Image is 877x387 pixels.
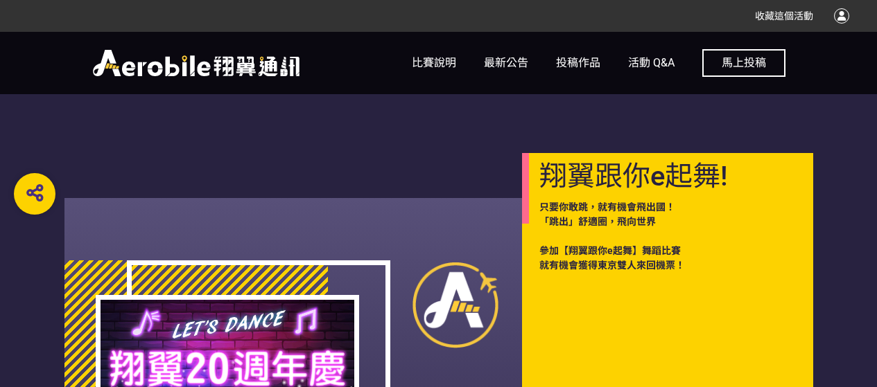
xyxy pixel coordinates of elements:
img: d6f41d9a-ae35-4b97-9bc4-9b04020fc5aa.png [411,260,500,349]
span: 收藏這個活動 [755,10,813,21]
h1: 翔翼跟你e起舞! [539,160,785,193]
img: 翔翼跟你e起舞 [92,46,300,80]
span: 投稿作品 [556,56,600,69]
div: 只要你敢跳，就有機會飛出國！ 「跳出」舒適圈，飛向世界 參加【翔翼跟你e起舞】舞蹈比賽 就有機會獲得東京雙人來回機票！ [539,200,785,273]
button: 馬上投稿 [702,49,785,77]
a: 最新公告 [484,32,528,94]
span: 馬上投稿 [722,56,766,69]
a: 比賽說明 [412,32,456,94]
a: 投稿作品 [556,32,600,94]
span: 活動 Q&A [628,56,675,69]
span: 比賽說明 [412,56,456,69]
a: 活動 Q&A [628,32,675,94]
span: 最新公告 [484,56,528,69]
